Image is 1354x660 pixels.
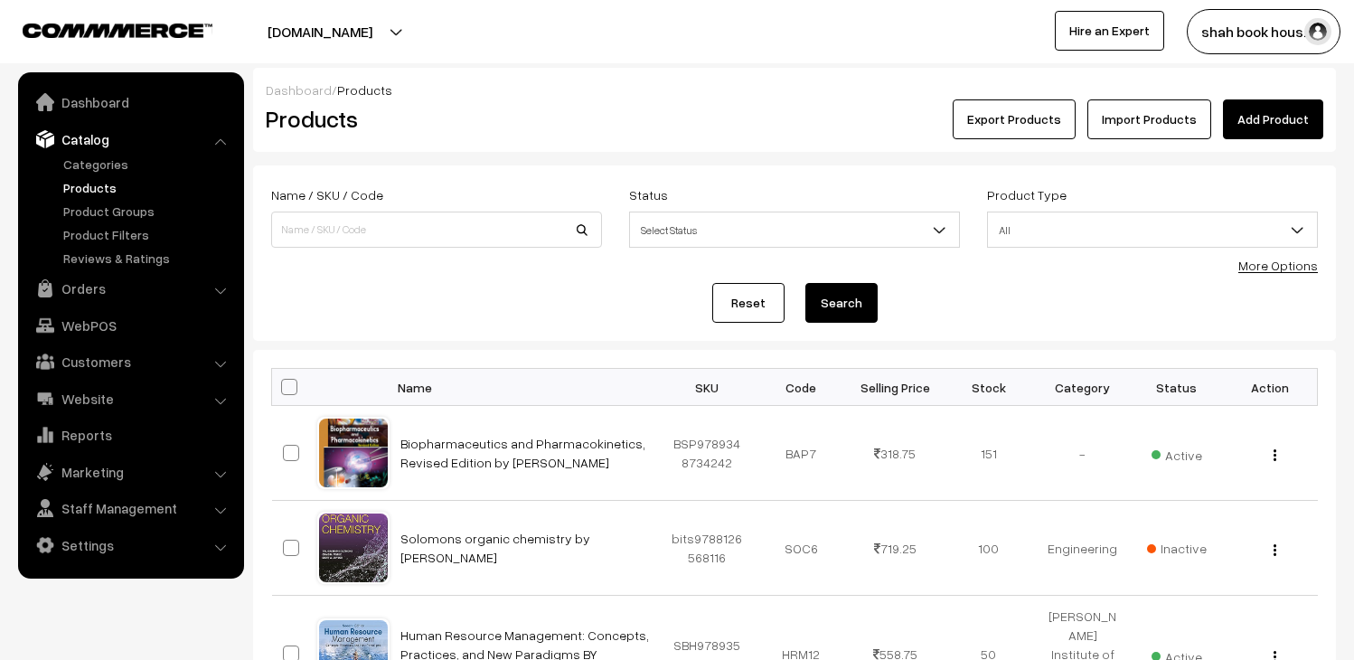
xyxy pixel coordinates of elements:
[712,283,785,323] a: Reset
[953,99,1076,139] button: Export Products
[988,214,1317,246] span: All
[59,178,238,197] a: Products
[23,456,238,488] a: Marketing
[23,492,238,524] a: Staff Management
[271,212,602,248] input: Name / SKU / Code
[754,406,848,501] td: BAP7
[629,212,960,248] span: Select Status
[266,82,332,98] a: Dashboard
[987,185,1067,204] label: Product Type
[23,24,212,37] img: COMMMERCE
[942,406,1036,501] td: 151
[1147,539,1207,558] span: Inactive
[1036,369,1130,406] th: Category
[400,531,590,565] a: Solomons organic chemistry by [PERSON_NAME]
[23,86,238,118] a: Dashboard
[59,155,238,174] a: Categories
[848,369,942,406] th: Selling Price
[754,501,848,596] td: SOC6
[23,345,238,378] a: Customers
[23,272,238,305] a: Orders
[400,436,645,470] a: Biopharmaceutics and Pharmacokinetics, Revised Edition by [PERSON_NAME]
[337,82,392,98] span: Products
[1087,99,1211,139] a: Import Products
[1224,369,1318,406] th: Action
[59,225,238,244] a: Product Filters
[23,382,238,415] a: Website
[1274,449,1276,461] img: Menu
[630,214,959,246] span: Select Status
[59,202,238,221] a: Product Groups
[1055,11,1164,51] a: Hire an Expert
[1238,258,1318,273] a: More Options
[848,501,942,596] td: 719.25
[266,105,600,133] h2: Products
[23,123,238,156] a: Catalog
[1036,406,1130,501] td: -
[23,309,238,342] a: WebPOS
[1187,9,1340,54] button: shah book hous…
[266,80,1323,99] div: /
[754,369,848,406] th: Code
[629,185,668,204] label: Status
[390,369,661,406] th: Name
[1130,369,1224,406] th: Status
[1304,18,1331,45] img: user
[661,369,755,406] th: SKU
[204,9,436,54] button: [DOMAIN_NAME]
[1223,99,1323,139] a: Add Product
[661,406,755,501] td: BSP9789348734242
[1274,544,1276,556] img: Menu
[848,406,942,501] td: 318.75
[1036,501,1130,596] td: Engineering
[661,501,755,596] td: bits9788126568116
[942,369,1036,406] th: Stock
[23,529,238,561] a: Settings
[987,212,1318,248] span: All
[1152,441,1202,465] span: Active
[942,501,1036,596] td: 100
[23,18,181,40] a: COMMMERCE
[59,249,238,268] a: Reviews & Ratings
[23,419,238,451] a: Reports
[271,185,383,204] label: Name / SKU / Code
[805,283,878,323] button: Search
